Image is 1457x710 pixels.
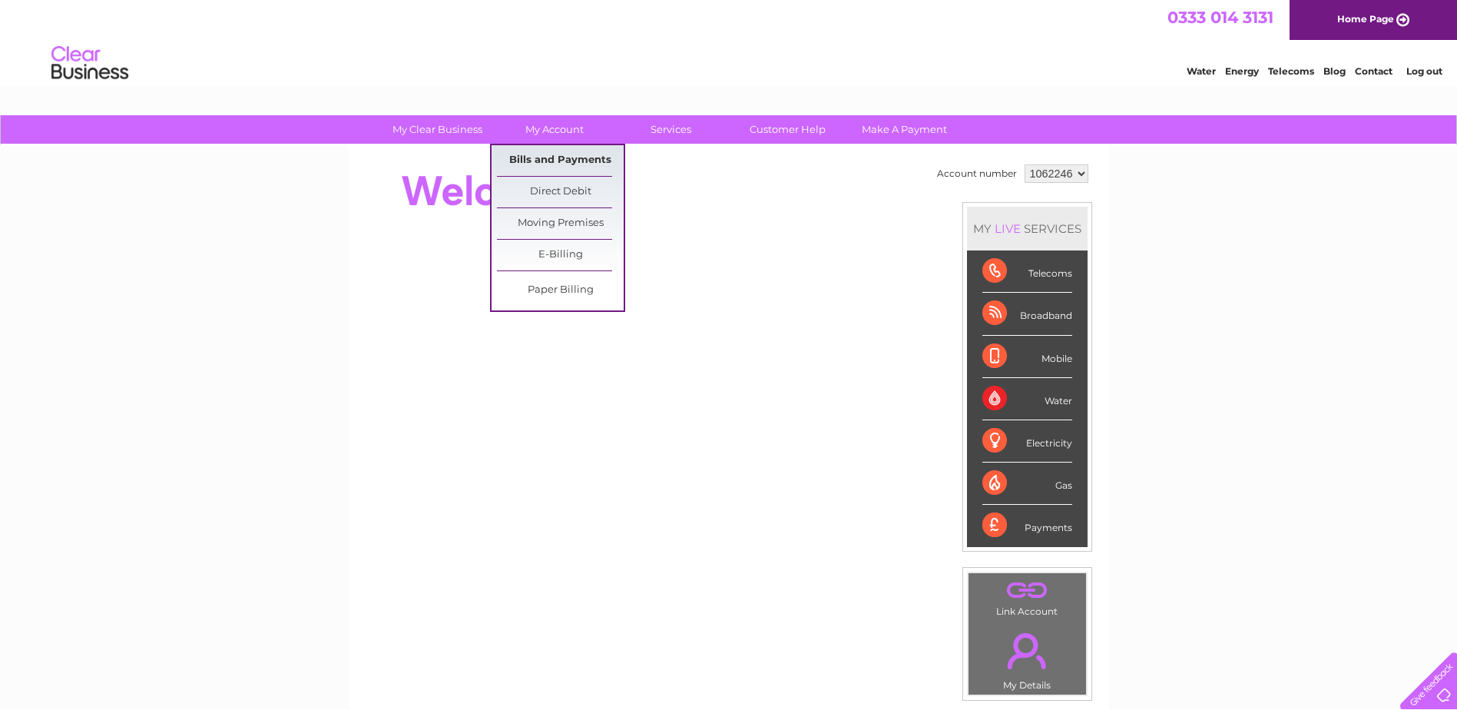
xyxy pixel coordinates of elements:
[968,572,1087,621] td: Link Account
[968,620,1087,695] td: My Details
[1355,65,1392,77] a: Contact
[1225,65,1259,77] a: Energy
[982,250,1072,293] div: Telecoms
[724,115,851,144] a: Customer Help
[1167,8,1273,27] a: 0333 014 3131
[841,115,968,144] a: Make A Payment
[982,420,1072,463] div: Electricity
[1268,65,1314,77] a: Telecoms
[1406,65,1442,77] a: Log out
[982,293,1072,335] div: Broadband
[366,8,1092,75] div: Clear Business is a trading name of Verastar Limited (registered in [GEOGRAPHIC_DATA] No. 3667643...
[982,463,1072,505] div: Gas
[374,115,501,144] a: My Clear Business
[967,207,1088,250] div: MY SERVICES
[933,161,1021,187] td: Account number
[497,145,624,176] a: Bills and Payments
[497,177,624,207] a: Direct Debit
[972,624,1082,678] a: .
[982,505,1072,546] div: Payments
[491,115,618,144] a: My Account
[497,240,624,270] a: E-Billing
[972,577,1082,604] a: .
[1187,65,1216,77] a: Water
[982,378,1072,420] div: Water
[982,336,1072,378] div: Mobile
[497,208,624,239] a: Moving Premises
[992,221,1024,236] div: LIVE
[1323,65,1346,77] a: Blog
[497,275,624,306] a: Paper Billing
[608,115,734,144] a: Services
[51,40,129,87] img: logo.png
